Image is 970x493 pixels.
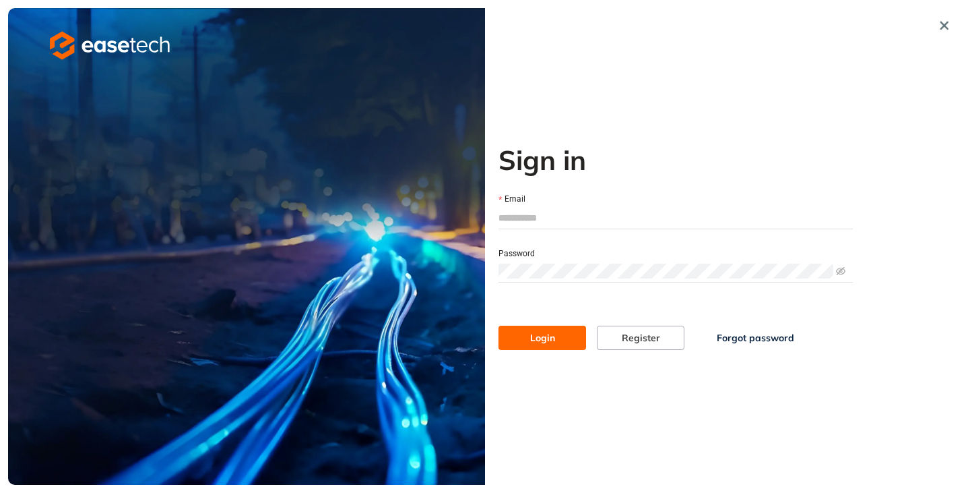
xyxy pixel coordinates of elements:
[498,208,853,228] input: Email
[498,144,853,176] h2: Sign in
[498,248,535,260] label: Password
[498,264,833,279] input: Password
[597,326,684,350] button: Register
[717,330,794,345] span: Forgot password
[695,326,816,350] button: Forgot password
[530,330,555,345] span: Login
[836,266,845,276] span: eye-invisible
[498,326,586,350] button: Login
[498,193,525,206] label: Email
[8,8,485,485] img: cover image
[622,330,660,345] span: Register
